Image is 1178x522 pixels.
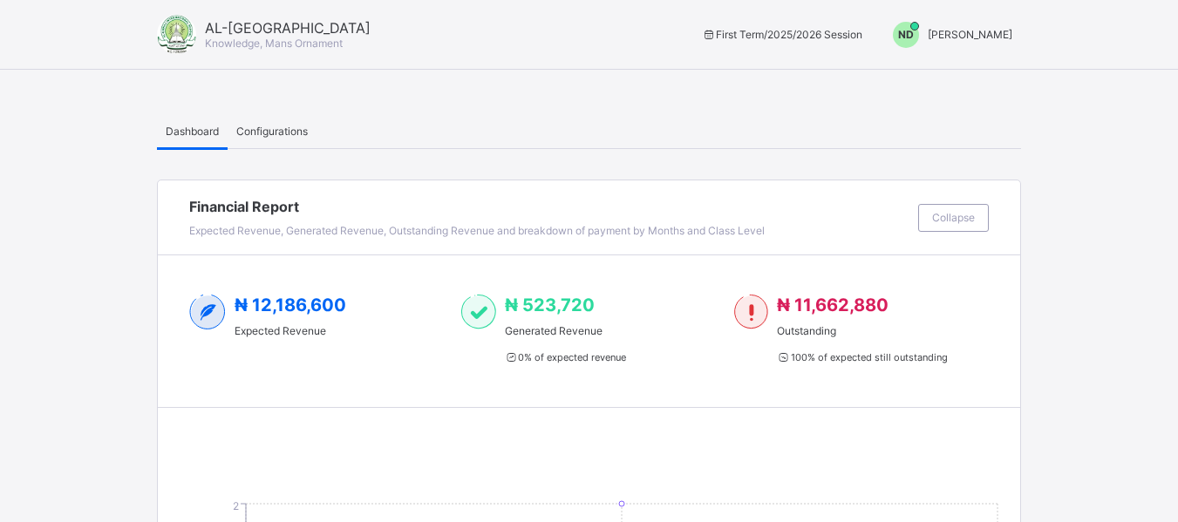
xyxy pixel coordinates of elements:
[235,295,346,315] span: ₦ 12,186,600
[233,499,239,512] tspan: 2
[236,125,308,138] span: Configurations
[701,28,862,41] span: session/term information
[777,295,889,315] span: ₦ 11,662,880
[189,295,226,329] img: expected-2.4343d3e9d0c965b919479240f3db56ac.svg
[189,198,909,215] span: Financial Report
[205,19,371,37] span: AL-[GEOGRAPHIC_DATA]
[777,324,947,337] span: Outstanding
[928,28,1012,41] span: [PERSON_NAME]
[189,224,765,237] span: Expected Revenue, Generated Revenue, Outstanding Revenue and breakdown of payment by Months and C...
[205,37,343,50] span: Knowledge, Mans Ornament
[505,295,595,315] span: ₦ 523,720
[505,351,626,363] span: 0 % of expected revenue
[505,324,626,337] span: Generated Revenue
[777,351,947,363] span: 100 % of expected still outstanding
[235,324,346,337] span: Expected Revenue
[461,295,495,329] img: paid-1.3eb1404cbcb1d3b736510a26bbfa3ccb.svg
[734,295,768,329] img: outstanding-1.146d663e52f09953f639664a84e30106.svg
[898,28,914,41] span: ND
[932,211,975,224] span: Collapse
[166,125,219,138] span: Dashboard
